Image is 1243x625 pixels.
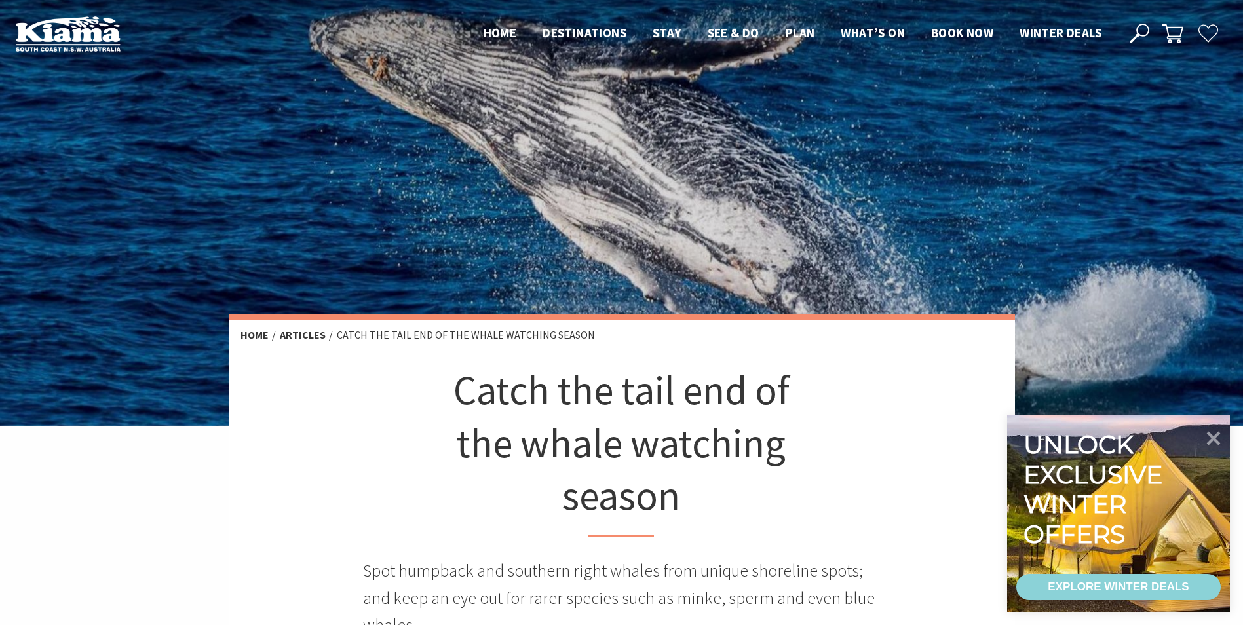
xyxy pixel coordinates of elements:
span: Stay [653,25,681,41]
a: EXPLORE WINTER DEALS [1016,574,1221,600]
img: Kiama Logo [16,16,121,52]
span: What’s On [841,25,905,41]
li: Catch the tail end of the whale watching season [337,327,595,344]
span: See & Do [708,25,759,41]
div: EXPLORE WINTER DEALS [1048,574,1189,600]
a: Articles [280,328,326,342]
h1: Catch the tail end of the whale watching season [428,364,816,537]
span: Home [484,25,517,41]
nav: Main Menu [470,23,1115,45]
span: Book now [931,25,993,41]
span: Destinations [543,25,626,41]
span: Winter Deals [1020,25,1101,41]
a: Home [240,328,269,342]
div: Unlock exclusive winter offers [1023,430,1168,549]
span: Plan [786,25,815,41]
